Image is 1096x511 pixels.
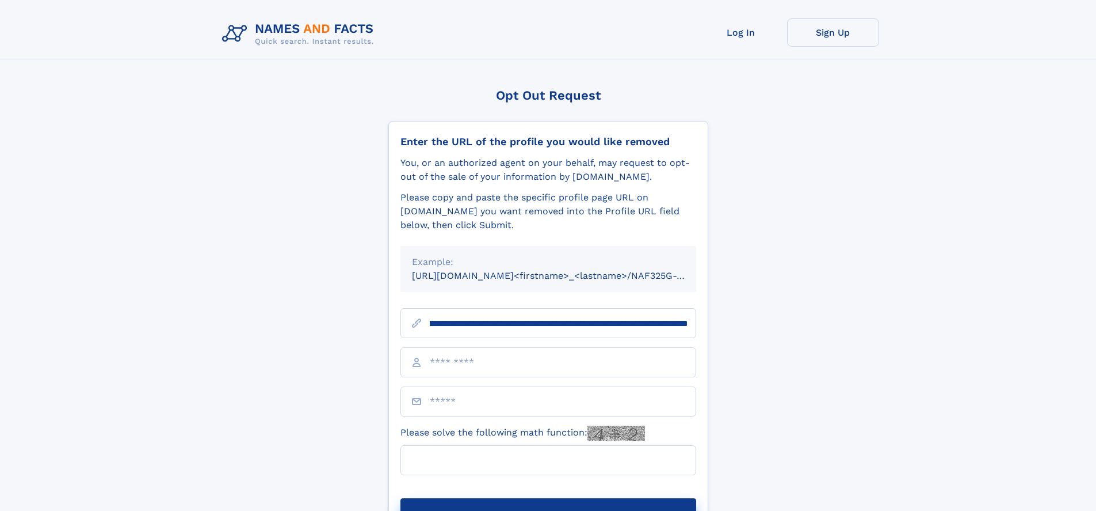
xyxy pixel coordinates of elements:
[388,88,708,103] div: Opt Out Request
[400,191,696,232] div: Please copy and paste the specific profile page URL on [DOMAIN_NAME] you want removed into the Pr...
[787,18,879,47] a: Sign Up
[400,426,645,441] label: Please solve the following math function:
[400,156,696,184] div: You, or an authorized agent on your behalf, may request to opt-out of the sale of your informatio...
[695,18,787,47] a: Log In
[217,18,383,50] img: Logo Names and Facts
[412,255,685,269] div: Example:
[412,270,718,281] small: [URL][DOMAIN_NAME]<firstname>_<lastname>/NAF325G-xxxxxxxx
[400,135,696,148] div: Enter the URL of the profile you would like removed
